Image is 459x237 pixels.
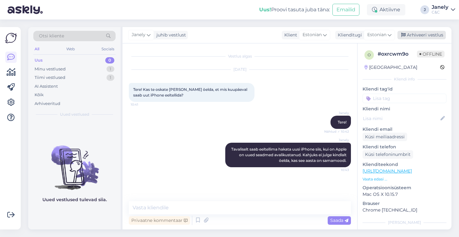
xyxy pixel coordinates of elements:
[132,31,145,38] span: Janely
[363,76,446,82] div: Kliendi info
[303,31,322,38] span: Estonian
[363,185,446,191] p: Operatsioonisüsteem
[35,57,43,63] div: Uus
[35,83,58,90] div: AI Assistent
[363,126,446,133] p: Kliendi email
[5,32,17,44] img: Askly Logo
[42,196,107,203] p: Uued vestlused tulevad siia.
[282,32,297,38] div: Klient
[363,161,446,168] p: Klienditeekond
[363,207,446,213] p: Chrome [TECHNICAL_ID]
[39,33,64,39] span: Otsi kliente
[368,52,371,57] span: o
[259,6,330,14] div: Proovi tasuta juba täna:
[154,32,186,38] div: juhib vestlust
[324,129,349,134] span: Nähtud ✓ 10:42
[65,45,76,53] div: Web
[133,87,248,97] span: Tere! Kas te oskate [PERSON_NAME] öelda, et mis kuupäeval saab uut iPhone eeltellida?
[363,168,412,174] a: [URL][DOMAIN_NAME]
[35,74,65,81] div: Tiimi vestlused
[363,150,413,159] div: Küsi telefoninumbrit
[363,86,446,92] p: Kliendi tag'id
[105,57,114,63] div: 0
[259,7,271,13] b: Uus!
[131,102,154,107] span: 10:41
[107,66,114,72] div: 1
[363,191,446,198] p: Mac OS X 10.15.7
[364,64,417,71] div: [GEOGRAPHIC_DATA]
[363,133,407,141] div: Küsi meiliaadressi
[335,32,362,38] div: Klienditugi
[325,168,349,172] span: 10:43
[378,50,417,58] div: # oxrcwm9o
[325,138,349,142] span: Janely
[363,200,446,207] p: Brauser
[363,176,446,182] p: Vaata edasi ...
[107,74,114,81] div: 1
[338,120,347,124] span: Tere!
[33,45,41,53] div: All
[420,5,429,14] div: J
[129,67,351,72] div: [DATE]
[363,220,446,225] div: [PERSON_NAME]
[432,10,448,15] div: C&C
[363,115,439,122] input: Lisa nimi
[35,92,44,98] div: Kõik
[367,31,386,38] span: Estonian
[231,147,347,163] span: Tavaliselt saab eeltellima hakata uusi iPhone siis, kui on Apple on uued seadmed avalikustanud. K...
[28,134,121,191] img: No chats
[363,229,446,236] p: Märkmed
[129,53,351,59] div: Vestlus algas
[363,94,446,103] input: Lisa tag
[129,216,190,225] div: Privaatne kommentaar
[100,45,116,53] div: Socials
[332,4,359,16] button: Emailid
[397,31,446,39] div: Arhiveeri vestlus
[60,112,89,117] span: Uued vestlused
[330,218,348,223] span: Saada
[417,51,445,58] span: Offline
[325,111,349,115] span: Janely
[367,4,405,15] div: Aktiivne
[363,106,446,112] p: Kliendi nimi
[432,5,455,15] a: JanelyC&C
[363,144,446,150] p: Kliendi telefon
[35,101,60,107] div: Arhiveeritud
[35,66,66,72] div: Minu vestlused
[432,5,448,10] div: Janely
